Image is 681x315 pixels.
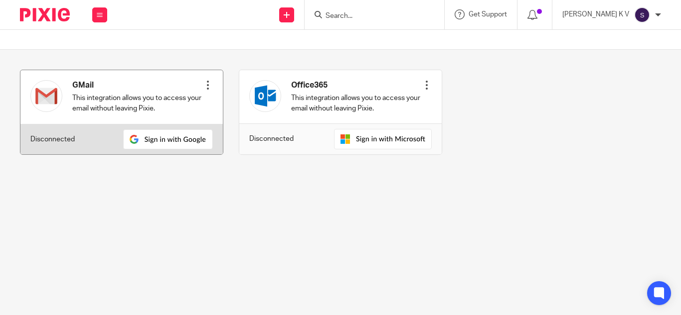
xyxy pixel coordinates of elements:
[562,9,629,19] p: [PERSON_NAME] K V
[72,80,203,91] h4: GMail
[72,93,203,113] p: This integration allows you to access your email without leaving Pixie.
[291,80,422,91] h4: Office365
[249,134,294,144] p: Disconnected
[291,93,422,113] p: This integration allows you to access your email without leaving Pixie.
[20,8,70,21] img: Pixie
[30,134,75,144] p: Disconnected
[634,7,650,23] img: svg%3E
[334,129,432,149] img: sign-in-with-outlook.svg
[30,80,62,112] img: gmail.svg
[249,80,281,112] img: outlook.svg
[123,129,213,149] img: sign-in-with-gmail.svg
[325,12,414,21] input: Search
[469,11,507,18] span: Get Support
